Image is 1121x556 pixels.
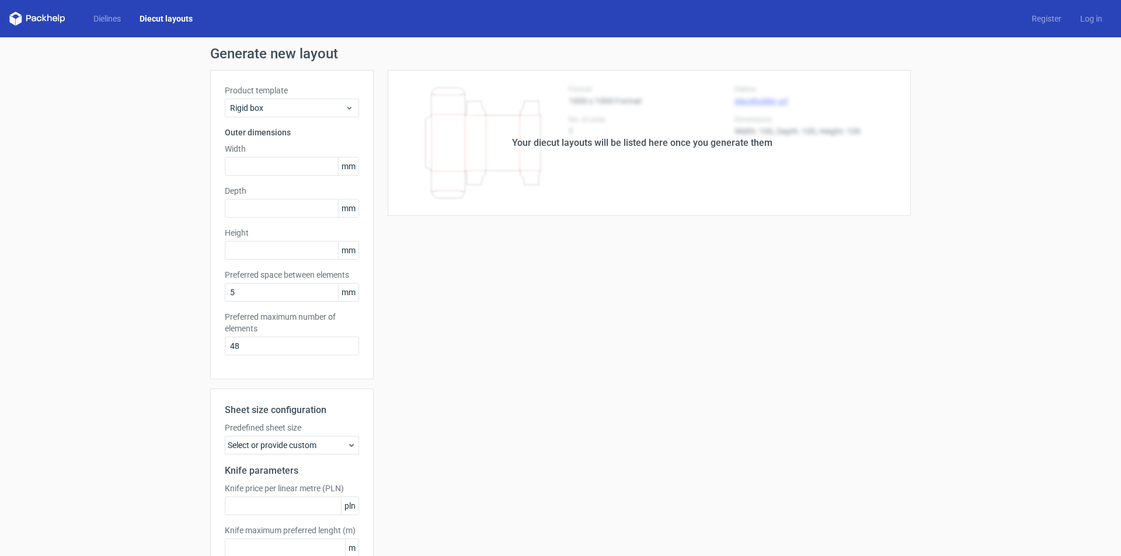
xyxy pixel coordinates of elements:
label: Knife maximum preferred lenght (m) [225,524,359,536]
h2: Knife parameters [225,464,359,478]
span: mm [338,284,358,301]
label: Knife price per linear metre (PLN) [225,482,359,494]
label: Predefined sheet size [225,422,359,433]
div: Your diecut layouts will be listed here once you generate them [512,136,772,150]
span: mm [338,200,358,217]
h2: Sheet size configuration [225,403,359,417]
a: Register [1022,13,1071,25]
label: Preferred maximum number of elements [225,311,359,334]
a: Dielines [84,13,130,25]
label: Product template [225,85,359,96]
a: Diecut layouts [130,13,202,25]
span: pln [341,497,358,515]
label: Width [225,143,359,155]
h1: Generate new layout [210,47,911,61]
label: Preferred space between elements [225,269,359,281]
span: mm [338,242,358,259]
a: Log in [1071,13,1112,25]
label: Depth [225,185,359,197]
span: Rigid box [230,102,345,114]
div: Select or provide custom [225,436,359,454]
h3: Outer dimensions [225,127,359,138]
label: Height [225,227,359,239]
span: mm [338,158,358,175]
